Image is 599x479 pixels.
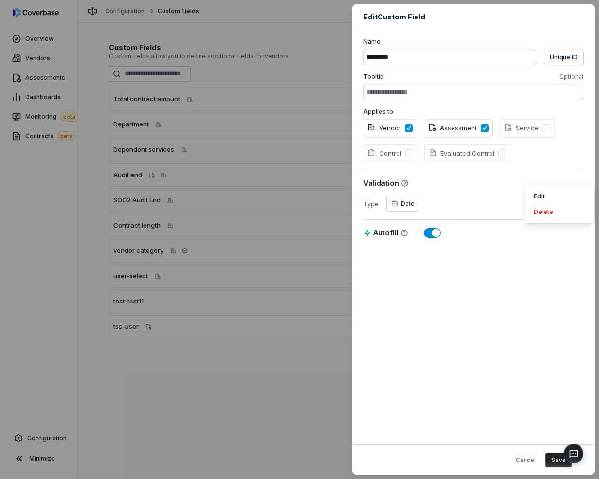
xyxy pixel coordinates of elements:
button: Cancel [510,453,542,467]
button: Autofill [424,228,441,238]
button: Service [543,124,550,132]
span: Control [367,149,401,159]
span: Date [386,196,419,212]
span: Evaluated Control [429,149,494,159]
label: Applies to [363,108,583,116]
span: Service [504,124,539,133]
span: Assessment [428,124,477,133]
span: Validation [363,178,399,188]
button: Control [405,149,413,157]
span: Optional [559,73,583,81]
span: Vendor [367,124,401,133]
button: Vendor [405,124,413,132]
label: Name [363,38,583,46]
dt: Type [363,199,379,208]
button: Save [545,453,572,467]
button: Unique ID [544,50,583,65]
span: Tooltip [363,73,384,81]
span: Autofill [373,228,399,238]
span: Edit Custom Field [363,12,425,22]
button: Evaluated Control [498,149,506,157]
button: Assessment [481,124,489,132]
